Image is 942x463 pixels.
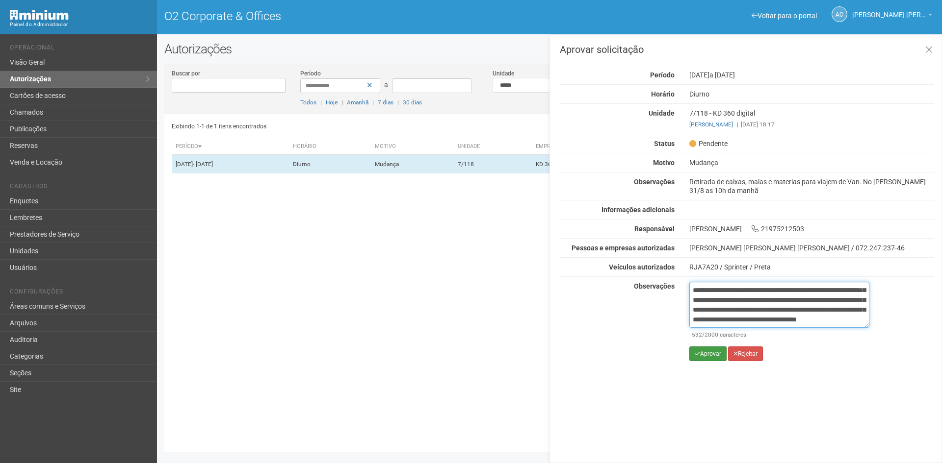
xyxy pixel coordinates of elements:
strong: Pessoas e empresas autorizadas [572,244,675,252]
h2: Autorizações [164,42,935,56]
strong: Informações adicionais [602,206,675,214]
span: Ana Carla de Carvalho Silva [852,1,926,19]
li: Cadastros [10,183,150,193]
a: Hoje [326,99,338,106]
a: Amanhã [347,99,368,106]
strong: Status [654,140,675,147]
a: [PERSON_NAME] [689,121,733,128]
span: a [DATE] [709,71,735,79]
h1: O2 Corporate & Offices [164,10,542,23]
th: Período [172,139,289,155]
a: Todos [300,99,316,106]
span: | [372,99,374,106]
span: | [397,99,399,106]
th: Horário [289,139,371,155]
td: Mudança [371,155,454,174]
div: 7/118 - KD 360 digital [682,109,942,129]
strong: Veículos autorizados [609,263,675,271]
div: [DATE] [682,71,942,79]
th: Unidade [454,139,532,155]
a: Voltar para o portal [752,12,817,20]
span: - [DATE] [193,161,213,168]
th: Motivo [371,139,454,155]
div: /2000 caracteres [692,330,867,339]
strong: Observações [634,178,675,186]
label: Unidade [493,69,514,78]
strong: Observações [634,282,675,290]
div: [PERSON_NAME] 21975212503 [682,224,942,233]
a: 7 dias [378,99,393,106]
td: 7/118 [454,155,532,174]
button: Rejeitar [728,346,763,361]
span: a [384,81,388,89]
div: Mudança [682,158,942,167]
td: Diurno [289,155,371,174]
a: [PERSON_NAME] [PERSON_NAME] [852,12,932,20]
div: Diurno [682,90,942,98]
strong: Motivo [653,159,675,167]
span: | [341,99,343,106]
li: Operacional [10,44,150,54]
h3: Aprovar solicitação [560,45,934,54]
strong: Horário [651,90,675,98]
div: Exibindo 1-1 de 1 itens encontrados [172,119,547,134]
a: 30 dias [403,99,422,106]
span: | [737,121,738,128]
div: Retirada de caixas, malas e materias para viajem de Van. No [PERSON_NAME] 31/8 as 10h da manhã [682,177,942,195]
th: Empresa [532,139,648,155]
div: Painel do Administrador [10,20,150,29]
strong: Período [650,71,675,79]
a: Fechar [919,40,939,61]
a: AC [832,6,847,22]
button: Aprovar [689,346,727,361]
span: 532 [692,331,702,338]
strong: Responsável [634,225,675,233]
strong: Unidade [649,109,675,117]
div: RJA7A20 / Sprinter / Preta [689,263,934,271]
label: Período [300,69,321,78]
span: | [320,99,322,106]
div: [DATE] 18:17 [689,120,934,129]
img: Minium [10,10,69,20]
td: [DATE] [172,155,289,174]
span: Pendente [689,139,728,148]
label: Buscar por [172,69,200,78]
div: [PERSON_NAME] [PERSON_NAME] [PERSON_NAME] / 072.247.237-46 [689,244,934,252]
td: KD 360 digital [532,155,648,174]
li: Configurações [10,288,150,298]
